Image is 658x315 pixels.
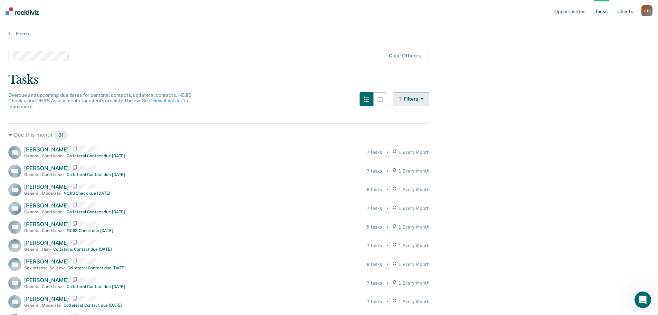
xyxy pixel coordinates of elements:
img: Recidiviz [6,7,39,15]
div: 7 tasks [367,205,382,212]
div: Clear officers [389,53,421,59]
span: 31 [54,129,68,140]
div: General , Conditional [24,210,64,214]
div: Due this month 31 [8,129,429,140]
div: 7 tasks [367,168,382,174]
div: General , Conditional [24,284,64,289]
div: 6 tasks [367,187,382,193]
div: Collateral Contact due [DATE] [67,172,125,177]
span: 1 Every Month [399,224,430,230]
a: Home [8,30,650,37]
span: [PERSON_NAME] [24,296,69,302]
div: • [386,149,389,156]
div: • [386,187,389,193]
div: General , Conditional [24,228,64,233]
div: Sex offense , So: Low [24,266,65,270]
div: 7 tasks [367,243,382,249]
div: NCJIS Check due [DATE] [64,191,110,196]
a: “How it works” [150,98,183,103]
div: 7 tasks [367,299,382,305]
div: • [386,280,389,286]
div: 7 tasks [367,280,382,286]
span: 1 Every Month [399,149,430,156]
div: NCJIS Check due [DATE] [67,228,113,233]
div: Collateral Contact due [DATE] [67,154,125,158]
div: Collateral Contact due [DATE] [67,284,125,289]
div: Collateral Contact due [DATE] [64,303,122,308]
div: • [386,261,389,268]
span: 1 Every Month [399,168,430,174]
div: • [386,168,389,174]
div: • [386,224,389,230]
div: General , Moderate [24,191,61,196]
span: [PERSON_NAME] [24,165,69,172]
div: General , Conditional [24,154,64,158]
span: 1 Every Month [399,205,430,212]
span: [PERSON_NAME] [24,240,69,246]
span: [PERSON_NAME] [24,146,69,153]
span: 1 Every Month [399,261,430,268]
div: • [386,205,389,212]
div: 7 tasks [367,149,382,156]
div: General , High [24,247,50,252]
div: General , Moderate [24,303,61,308]
div: 8 tasks [367,261,382,268]
iframe: Intercom live chat [635,291,651,308]
button: SH [641,5,652,16]
span: [PERSON_NAME] [24,221,69,228]
div: • [386,243,389,249]
button: Filters [393,92,429,106]
span: 1 Every Month [399,187,430,193]
span: 1 Every Month [399,280,430,286]
span: Overdue and upcoming due dates for personal contacts, collateral contacts, NCJIS Checks, and ORAS... [8,92,191,110]
div: Tasks [8,73,650,87]
div: Collateral Contact due [DATE] [67,210,125,214]
span: [PERSON_NAME] [24,184,69,190]
div: S H [641,5,652,16]
span: [PERSON_NAME] [24,202,69,209]
div: 5 tasks [367,224,382,230]
div: • [386,299,389,305]
span: 1 Every Month [399,243,430,249]
span: [PERSON_NAME] [24,258,69,265]
div: Collateral Contact due [DATE] [53,247,112,252]
div: General , Conditional [24,172,64,177]
span: 1 Every Month [399,299,430,305]
span: [PERSON_NAME] [24,277,69,284]
div: Collateral Contact due [DATE] [67,266,126,270]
